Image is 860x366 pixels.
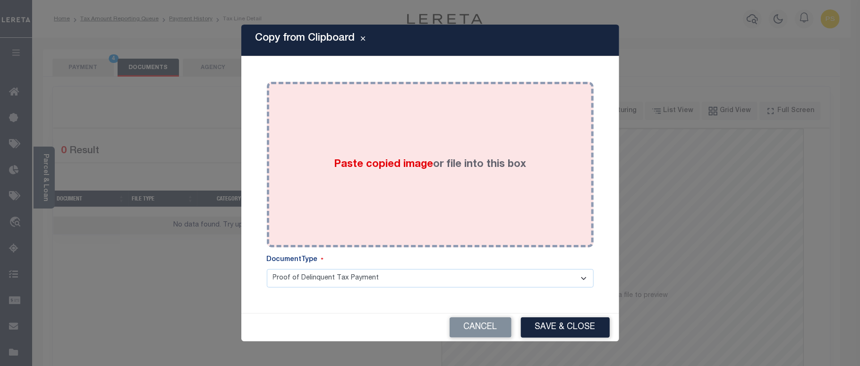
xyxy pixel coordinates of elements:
[355,35,372,46] button: Close
[334,157,526,173] label: or file into this box
[521,317,610,338] button: Save & Close
[334,159,433,170] span: Paste copied image
[450,317,511,338] button: Cancel
[255,32,355,44] h5: Copy from Clipboard
[267,255,324,265] label: DocumentType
